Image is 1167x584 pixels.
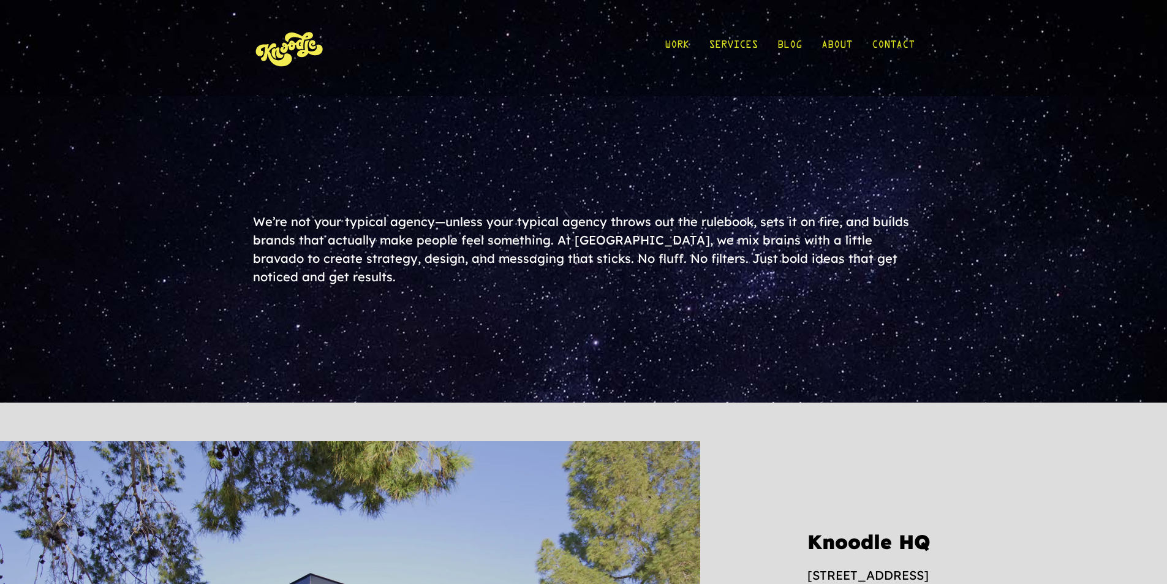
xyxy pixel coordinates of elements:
img: KnoLogo(yellow) [253,20,327,77]
a: About [821,20,852,77]
a: Contact [872,20,915,77]
a: Work [665,20,689,77]
a: Blog [777,20,802,77]
h3: Knoodle HQ [807,527,1060,566]
a: Services [709,20,758,77]
div: We’re not your typical agency—unless your typical agency throws out the rulebook, sets it on fire... [253,213,915,286]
